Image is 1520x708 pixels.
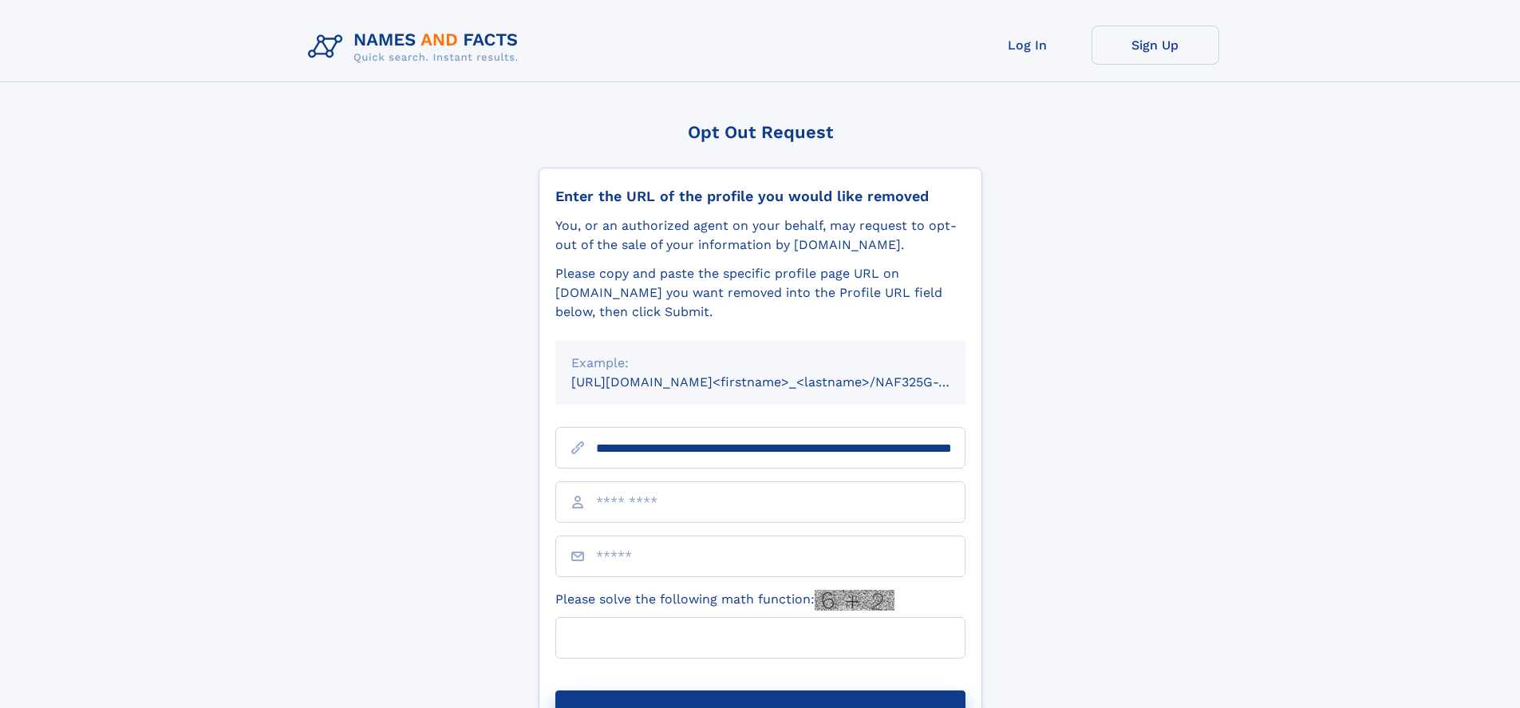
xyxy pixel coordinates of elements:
[1092,26,1219,65] a: Sign Up
[539,122,982,142] div: Opt Out Request
[571,354,950,373] div: Example:
[302,26,531,69] img: Logo Names and Facts
[555,188,965,205] div: Enter the URL of the profile you would like removed
[964,26,1092,65] a: Log In
[555,264,965,322] div: Please copy and paste the specific profile page URL on [DOMAIN_NAME] you want removed into the Pr...
[571,374,996,390] small: [URL][DOMAIN_NAME]<firstname>_<lastname>/NAF325G-xxxxxxxx
[555,590,894,611] label: Please solve the following math function:
[555,216,965,255] div: You, or an authorized agent on your behalf, may request to opt-out of the sale of your informatio...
